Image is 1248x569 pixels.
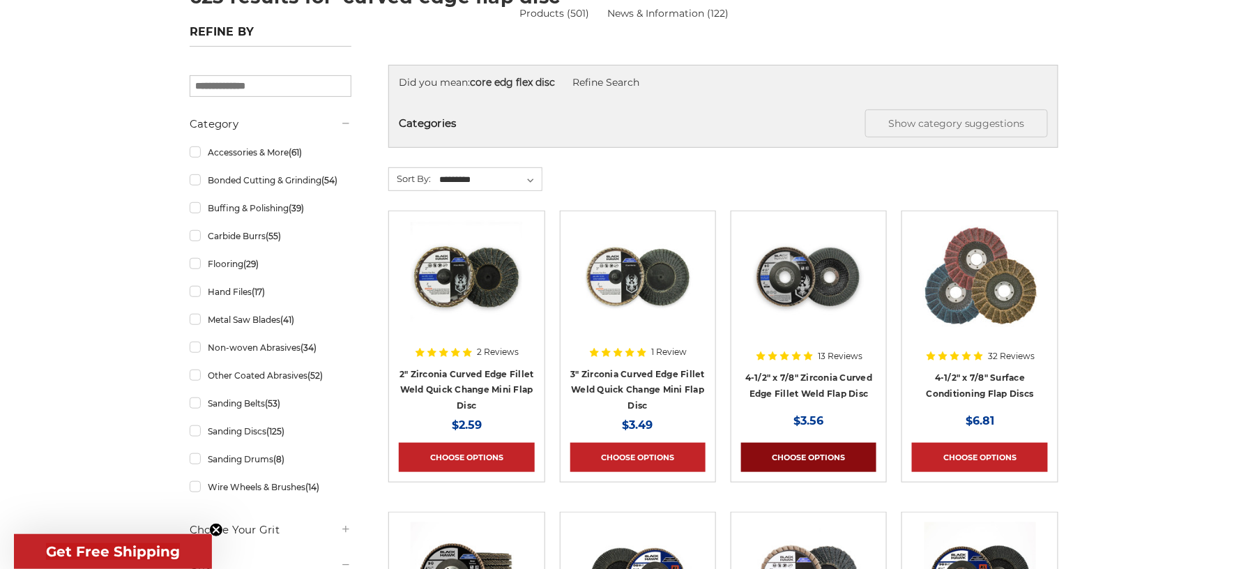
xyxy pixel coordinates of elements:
span: (53) [265,398,280,409]
img: BHA 3 inch quick change curved edge flap discs [582,221,694,333]
a: BHA 2 inch mini curved edge quick change flap discs [399,221,534,356]
a: Sanding Discs [190,419,351,443]
span: (17) [252,287,265,297]
a: Hand Files [190,280,351,304]
div: Get Free ShippingClose teaser [14,534,212,569]
a: Choose Options [912,443,1047,472]
a: Other Coated Abrasives [190,363,351,388]
span: Get Free Shipping [46,543,180,560]
a: 4-1/2" x 7/8" Zirconia Curved Edge Fillet Weld Flap Disc [745,372,872,399]
span: (55) [266,231,281,241]
a: 4-1/2" x 7/8" Surface Conditioning Flap Discs [927,372,1034,399]
a: Refine Search [572,76,639,89]
span: (54) [321,175,337,185]
a: Choose Options [741,443,876,472]
a: Wire Wheels & Brushes [190,475,351,499]
img: BHA 2 inch mini curved edge quick change flap discs [411,221,522,333]
button: Close teaser [209,523,223,537]
a: Sanding Belts [190,391,351,416]
select: Sort By: [437,169,542,190]
span: $2.59 [452,418,482,432]
a: Metal Saw Blades [190,308,351,332]
a: 3" Zirconia Curved Edge Fillet Weld Quick Change Mini Flap Disc [571,369,706,411]
span: 32 Reviews [988,352,1035,361]
a: Buffing & Polishing [190,196,351,220]
a: Sanding Drums [190,447,351,471]
img: Scotch brite flap discs [923,221,1037,333]
span: (8) [273,454,284,464]
a: BHA 3 inch quick change curved edge flap discs [570,221,706,356]
strong: core edg flex disc [470,76,555,89]
span: (41) [280,314,294,325]
h5: Refine by [190,25,351,47]
img: Black Hawk Abrasives 4.5 inch curved edge flap disc [753,221,865,333]
a: Flooring [190,252,351,276]
h5: Choose Your Grit [190,522,351,538]
a: Scotch brite flap discs [912,221,1047,356]
span: (39) [289,203,304,213]
span: $6.81 [966,414,994,427]
a: Bonded Cutting & Grinding [190,168,351,192]
span: (61) [289,147,302,158]
a: Black Hawk Abrasives 4.5 inch curved edge flap disc [741,221,876,356]
span: (52) [307,370,323,381]
label: Sort By: [389,168,431,189]
span: (34) [300,342,317,353]
a: Non-woven Abrasives [190,335,351,360]
a: Products (501) [519,7,589,20]
div: Did you mean: [399,75,1048,90]
a: News & Information (122) [607,6,729,21]
a: Choose Options [570,443,706,472]
span: (14) [305,482,319,492]
a: Choose Options [399,443,534,472]
h5: Category [190,116,351,132]
a: Accessories & More [190,140,351,165]
a: 2" Zirconia Curved Edge Fillet Weld Quick Change Mini Flap Disc [399,369,534,411]
a: Carbide Burrs [190,224,351,248]
span: (125) [266,426,284,437]
span: 13 Reviews [818,352,862,361]
h5: Categories [399,109,1048,137]
span: (29) [243,259,259,269]
span: $3.56 [794,414,824,427]
button: Show category suggestions [865,109,1048,137]
span: $3.49 [623,418,653,432]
